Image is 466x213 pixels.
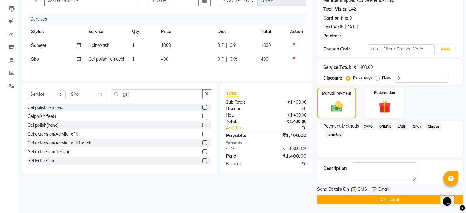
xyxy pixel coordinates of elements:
div: Points: [323,33,337,39]
span: Payment Methods [323,123,359,129]
label: Percentage [353,75,372,80]
span: 1 [132,43,134,48]
span: 400 [261,56,268,62]
div: Total Visits: [323,6,347,13]
div: Payable: [221,132,266,139]
th: Disc [214,25,257,39]
span: 1000 [161,43,171,48]
div: Sub Total: [221,99,266,106]
div: Gel polish removal [28,104,63,111]
div: ₹0 [273,125,311,131]
div: Balance : [221,161,266,167]
span: CARD [361,123,375,130]
div: Discount: [221,106,266,112]
th: Stylist [28,25,85,39]
span: Send Details On [317,186,349,194]
a: Add Tip [221,125,274,131]
div: Discount: [323,75,342,81]
span: 0 % [230,42,237,49]
div: ₹1,400.00 [354,64,373,71]
span: GPay [411,123,424,130]
div: ₹0 [266,106,311,112]
th: Action [286,25,306,39]
div: Services [28,13,311,25]
div: Payments [226,140,307,145]
div: Gel extension/Acrylic refill [28,131,78,137]
div: Net: [221,112,266,118]
span: Gel polish removal [88,56,124,62]
th: Price [157,25,214,39]
div: Gel Extension [28,158,54,164]
span: CASH [395,123,409,130]
div: GPay [221,145,266,152]
span: 1000 [261,43,270,48]
div: Last Visit: [323,24,344,30]
div: 142 [349,6,356,13]
span: 1 [132,56,134,62]
div: [DATE] [345,24,358,30]
span: Email [378,186,389,194]
label: Fixed [382,75,391,80]
div: Total: [221,118,266,125]
div: Gel extension/Acrylic refill french [28,140,91,146]
div: Service Total: [323,64,351,71]
div: ₹1,400.00 [266,112,311,118]
span: 0 F [218,56,224,62]
div: Paid: [221,152,266,159]
span: Siro [31,56,39,62]
img: _gift.svg [375,99,394,114]
div: ₹1,400.00 [266,118,311,125]
div: Coupon Code [323,46,368,52]
span: | [226,56,227,62]
input: Enter Offer / Coupon Code [368,44,435,54]
span: | [226,42,227,49]
span: 0 % [230,56,237,62]
th: Service [85,25,128,39]
div: 0 [338,33,341,39]
input: Search or Scan [111,89,203,99]
div: Description: [323,165,348,172]
span: Hair Wash [88,43,109,48]
div: ₹1,400.00 [266,145,311,152]
div: ₹1,400.00 [266,132,311,139]
th: Total [257,25,286,39]
button: Checkout [317,195,463,204]
button: Apply [437,45,454,54]
span: Cheque [426,123,441,130]
span: NearBuy [326,131,343,138]
div: ₹1,400.00 [266,152,311,159]
iframe: chat widget [440,189,460,207]
div: Card on file: [323,15,348,21]
div: 0 [350,15,352,21]
span: 400 [161,56,168,62]
div: Gel polish(hand) [28,122,59,129]
label: Manual Payment [322,91,351,96]
span: 0 F [218,42,224,49]
div: Gel extension(french) [28,149,69,155]
th: Qty [128,25,157,39]
div: Gelpolish(feet) [28,113,56,120]
span: ONLINE [377,123,393,130]
label: Redemption [374,90,395,95]
span: Sameer [31,43,46,48]
div: ₹1,400.00 [266,99,311,106]
span: SMS [358,186,367,194]
div: ₹0 [266,161,311,167]
img: _cash.svg [327,100,346,113]
span: Total [226,90,240,96]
